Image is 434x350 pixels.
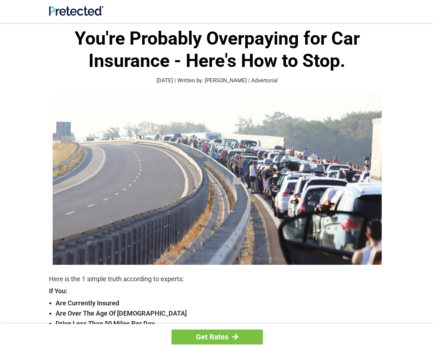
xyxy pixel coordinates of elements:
a: Site Logo [49,10,103,17]
strong: Are Currently Insured [56,298,385,308]
strong: If You: [49,288,385,294]
a: Get Rates [171,330,263,345]
img: Site Logo [49,6,103,16]
p: Here is the 1 simple truth according to experts: [49,274,385,284]
h1: You're Probably Overpaying for Car Insurance - Here's How to Stop. [49,27,385,72]
strong: Are Over The Age Of [DEMOGRAPHIC_DATA] [56,308,385,319]
p: [DATE] | Written by: [PERSON_NAME] | Advertorial [49,76,385,85]
strong: Drive Less Than 50 Miles Per Day [56,319,385,329]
